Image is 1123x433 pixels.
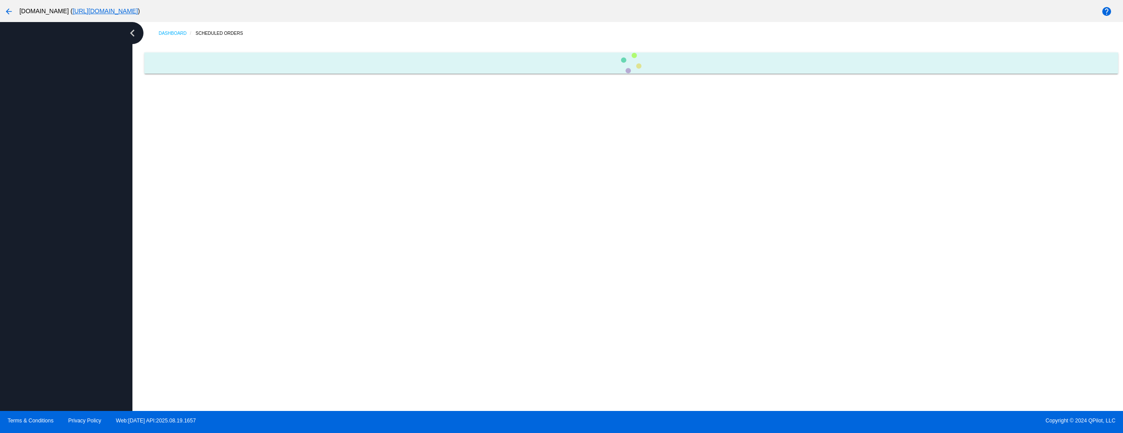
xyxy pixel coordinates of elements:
[4,6,14,17] mat-icon: arrow_back
[19,7,140,15] span: [DOMAIN_NAME] ( )
[8,418,53,424] a: Terms & Conditions
[196,26,251,40] a: Scheduled Orders
[116,418,196,424] a: Web:[DATE] API:2025.08.19.1657
[68,418,102,424] a: Privacy Policy
[1101,6,1112,17] mat-icon: help
[72,7,138,15] a: [URL][DOMAIN_NAME]
[569,418,1115,424] span: Copyright © 2024 QPilot, LLC
[158,26,196,40] a: Dashboard
[125,26,139,40] i: chevron_left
